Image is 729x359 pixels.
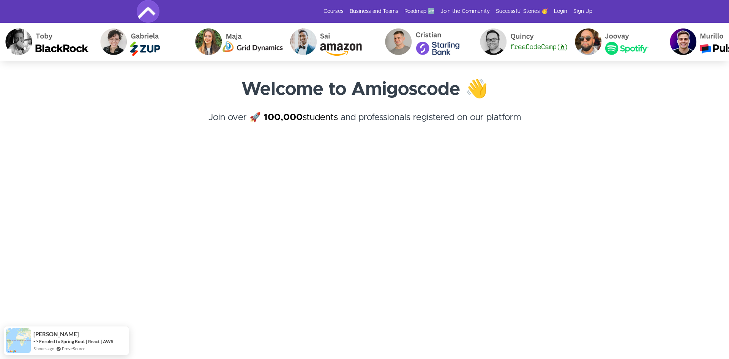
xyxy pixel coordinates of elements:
[350,8,398,15] a: Business and Teams
[279,23,374,61] img: Sai
[404,8,434,15] a: Roadmap 🆕
[496,8,548,15] a: Successful Stories 🥳
[554,8,567,15] a: Login
[33,345,54,352] span: 5 hours ago
[469,23,564,61] img: Quincy
[323,8,344,15] a: Courses
[137,111,592,138] h4: Join over 🚀 and professionals registered on our platform
[264,113,338,122] a: 100,000students
[440,8,490,15] a: Join the Community
[264,113,303,122] strong: 100,000
[374,23,469,61] img: Cristian
[33,338,38,344] span: ->
[62,345,85,352] a: ProveSource
[6,328,31,353] img: provesource social proof notification image
[564,23,659,61] img: Joovay
[89,23,184,61] img: Gabriela
[33,331,79,337] span: [PERSON_NAME]
[241,80,488,99] strong: Welcome to Amigoscode 👋
[573,8,592,15] a: Sign Up
[39,339,113,344] a: Enroled to Spring Boot | React | AWS
[184,23,279,61] img: Maja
